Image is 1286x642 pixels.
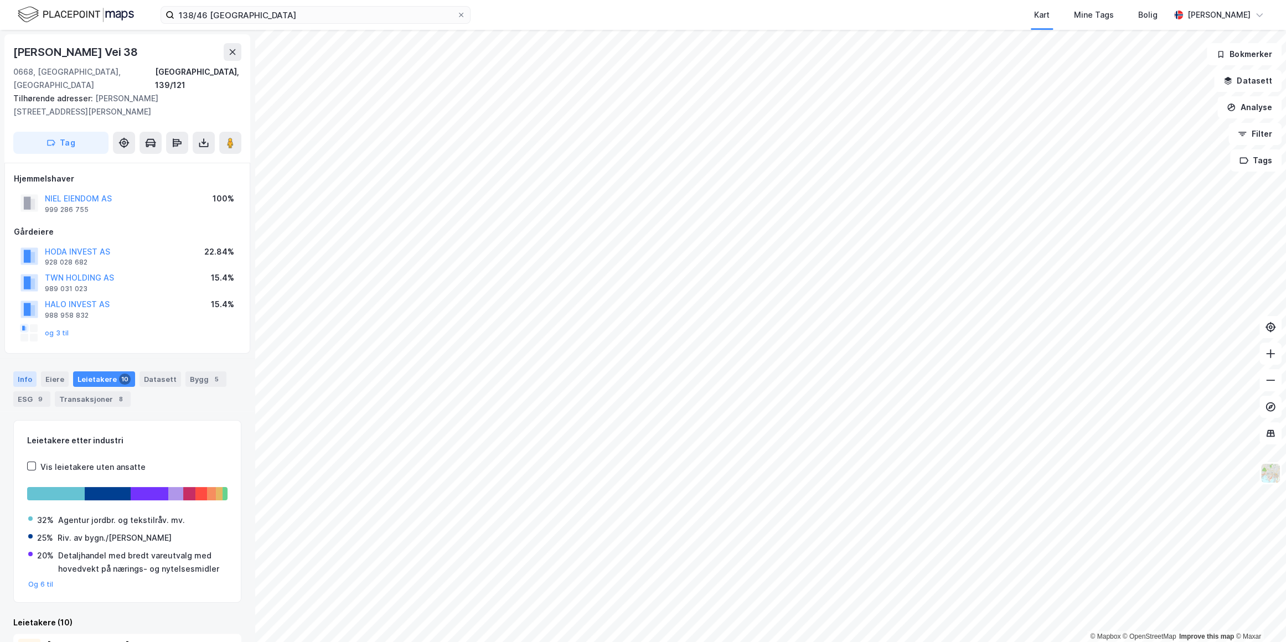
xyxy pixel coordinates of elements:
[1090,633,1120,640] a: Mapbox
[1230,149,1282,172] button: Tags
[1187,8,1251,22] div: [PERSON_NAME]
[13,616,241,629] div: Leietakere (10)
[115,394,126,405] div: 8
[1214,70,1282,92] button: Datasett
[13,391,50,407] div: ESG
[1231,589,1286,642] div: Kontrollprogram for chat
[213,192,234,205] div: 100%
[211,298,234,311] div: 15.4%
[13,43,140,61] div: [PERSON_NAME] Vei 38
[45,205,89,214] div: 999 286 755
[35,394,46,405] div: 9
[37,549,54,562] div: 20%
[1228,123,1282,145] button: Filter
[1123,633,1176,640] a: OpenStreetMap
[37,514,54,527] div: 32%
[13,371,37,387] div: Info
[1217,96,1282,118] button: Analyse
[13,132,109,154] button: Tag
[45,284,87,293] div: 989 031 023
[140,371,181,387] div: Datasett
[211,374,222,385] div: 5
[37,531,53,545] div: 25%
[185,371,226,387] div: Bygg
[119,374,131,385] div: 10
[40,460,146,474] div: Vis leietakere uten ansatte
[13,65,155,92] div: 0668, [GEOGRAPHIC_DATA], [GEOGRAPHIC_DATA]
[14,225,241,239] div: Gårdeiere
[1207,43,1282,65] button: Bokmerker
[1074,8,1114,22] div: Mine Tags
[58,514,185,527] div: Agentur jordbr. og tekstilråv. mv.
[45,258,87,267] div: 928 028 682
[18,5,134,24] img: logo.f888ab2527a4732fd821a326f86c7f29.svg
[155,65,241,92] div: [GEOGRAPHIC_DATA], 139/121
[14,172,241,185] div: Hjemmelshaver
[1231,589,1286,642] iframe: Chat Widget
[1260,463,1281,484] img: Z
[13,94,95,103] span: Tilhørende adresser:
[1034,8,1050,22] div: Kart
[13,92,233,118] div: [PERSON_NAME][STREET_ADDRESS][PERSON_NAME]
[204,245,234,258] div: 22.84%
[58,549,226,576] div: Detaljhandel med bredt vareutvalg med hovedvekt på nærings- og nytelsesmidler
[211,271,234,284] div: 15.4%
[174,7,457,23] input: Søk på adresse, matrikkel, gårdeiere, leietakere eller personer
[27,434,228,447] div: Leietakere etter industri
[28,580,54,589] button: Og 6 til
[58,531,172,545] div: Riv. av bygn./[PERSON_NAME]
[1138,8,1158,22] div: Bolig
[45,311,89,320] div: 988 958 832
[55,391,131,407] div: Transaksjoner
[1179,633,1234,640] a: Improve this map
[73,371,135,387] div: Leietakere
[41,371,69,387] div: Eiere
